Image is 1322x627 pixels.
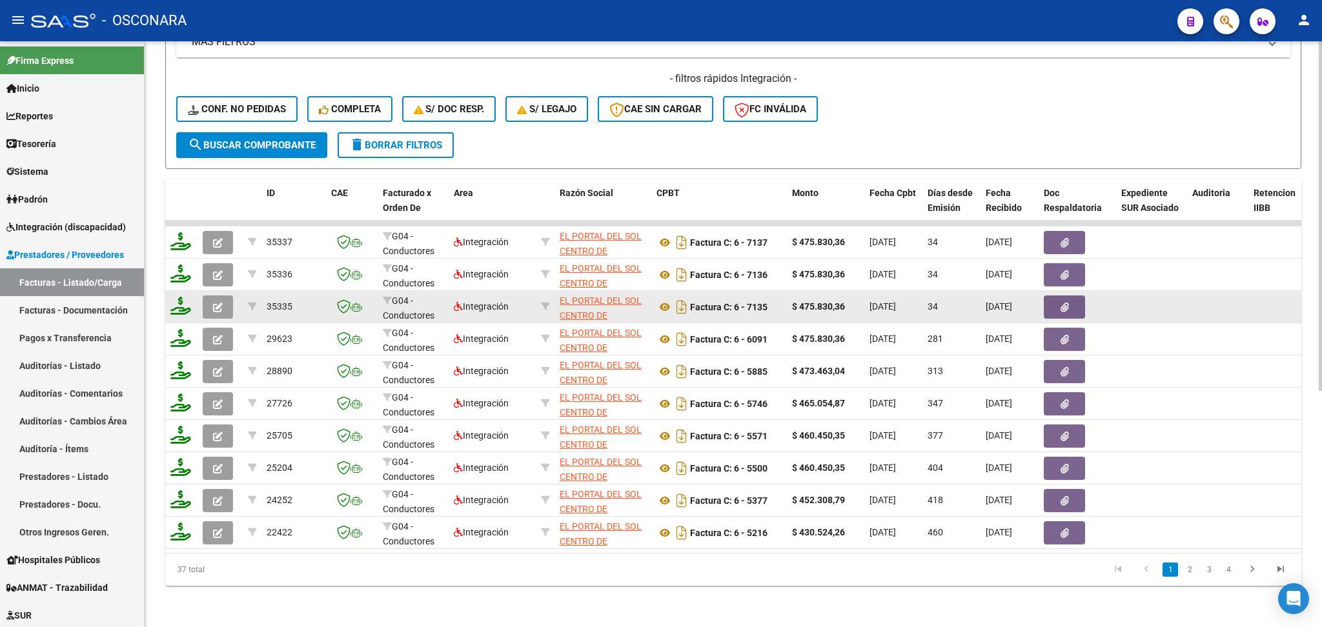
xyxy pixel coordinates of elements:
span: EL PORTAL DEL SOL CENTRO DE HABILITACIONPARA DISMINUIDOS MENTALES [560,489,642,558]
datatable-header-cell: ID [261,179,326,236]
span: CAE [331,188,348,198]
span: Integración (discapacidad) [6,220,126,234]
a: go to previous page [1134,562,1159,577]
div: 30538328924 [560,294,646,321]
button: Borrar Filtros [338,132,454,158]
strong: $ 460.450,35 [792,463,845,473]
span: 24252 [267,495,292,505]
span: FC Inválida [735,103,806,115]
span: 35335 [267,301,292,312]
div: 30538328924 [560,326,646,353]
span: Buscar Comprobante [188,139,316,151]
span: EL PORTAL DEL SOL CENTRO DE HABILITACIONPARA DISMINUIDOS MENTALES [560,360,642,429]
button: Buscar Comprobante [176,132,327,158]
a: go to last page [1268,562,1293,577]
button: FC Inválida [723,96,818,122]
strong: Factura C: 6 - 7135 [690,302,768,312]
span: G04 - Conductores Navales MDQ [383,328,437,368]
span: G04 - Conductores Navales MDQ [383,360,437,400]
span: 35336 [267,269,292,279]
datatable-header-cell: Doc Respaldatoria [1039,179,1116,236]
mat-icon: search [188,137,203,152]
span: Integración [454,527,509,537]
i: Descargar documento [673,361,690,382]
datatable-header-cell: Expediente SUR Asociado [1116,179,1187,236]
span: Fecha Cpbt [869,188,916,198]
span: Borrar Filtros [349,139,442,151]
span: Integración [454,237,509,247]
strong: Factura C: 6 - 7137 [690,237,768,248]
span: Integración [454,463,509,473]
span: 28890 [267,366,292,376]
span: [DATE] [869,463,896,473]
a: 4 [1221,562,1236,577]
datatable-header-cell: Fecha Recibido [981,179,1039,236]
span: G04 - Conductores Navales MDQ [383,521,437,561]
button: Completa [307,96,392,122]
span: 34 [928,269,938,279]
div: 30538328924 [560,261,646,288]
datatable-header-cell: Razón Social [554,179,651,236]
span: [DATE] [986,527,1012,537]
span: Fecha Recibido [986,188,1022,213]
li: page 4 [1219,559,1238,581]
span: [DATE] [869,237,896,247]
span: Sistema [6,164,48,179]
div: 37 total [165,553,390,586]
span: [DATE] [869,366,896,376]
a: 2 [1182,562,1197,577]
span: [DATE] [869,269,896,279]
div: 30538328924 [560,423,646,450]
strong: $ 475.830,36 [792,333,845,344]
span: G04 - Conductores Navales MDQ [383,295,437,335]
span: 22422 [267,527,292,537]
div: 30538328924 [560,519,646,546]
span: G04 - Conductores Navales MDQ [383,457,437,497]
button: S/ legajo [505,96,588,122]
span: EL PORTAL DEL SOL CENTRO DE HABILITACIONPARA DISMINUIDOS MENTALES [560,392,642,461]
mat-icon: person [1296,12,1312,28]
span: Integración [454,333,509,344]
div: 30538328924 [560,358,646,385]
div: 30538328924 [560,487,646,514]
i: Descargar documento [673,297,690,317]
strong: Factura C: 6 - 5571 [690,431,768,441]
i: Descargar documento [673,264,690,285]
div: 30538328924 [560,455,646,482]
span: [DATE] [869,301,896,312]
strong: $ 473.463,04 [792,366,845,376]
span: CPBT [656,188,680,198]
span: 404 [928,463,943,473]
span: G04 - Conductores Navales MDQ [383,424,437,464]
i: Descargar documento [673,458,690,479]
span: EL PORTAL DEL SOL CENTRO DE HABILITACIONPARA DISMINUIDOS MENTALES [560,328,642,397]
strong: Factura C: 6 - 6091 [690,334,768,344]
span: Area [454,188,473,198]
span: 418 [928,495,943,505]
i: Descargar documento [673,232,690,253]
li: page 2 [1180,559,1199,581]
span: [DATE] [869,398,896,408]
strong: Factura C: 6 - 5377 [690,495,768,506]
span: Integración [454,430,509,441]
span: Conf. no pedidas [188,103,286,115]
span: G04 - Conductores Navales MDQ [383,489,437,529]
span: G04 - Conductores Navales MDQ [383,231,437,271]
a: go to first page [1106,562,1130,577]
span: [DATE] [986,301,1012,312]
div: Open Intercom Messenger [1278,583,1309,614]
span: Integración [454,366,509,376]
span: 35337 [267,237,292,247]
span: S/ Doc Resp. [414,103,485,115]
button: Conf. no pedidas [176,96,298,122]
span: 347 [928,398,943,408]
strong: $ 475.830,36 [792,269,845,279]
span: 313 [928,366,943,376]
i: Descargar documento [673,522,690,543]
span: [DATE] [869,527,896,537]
a: go to next page [1240,562,1265,577]
h4: - filtros rápidos Integración - [176,72,1290,86]
strong: Factura C: 6 - 5500 [690,463,768,473]
span: Monto [792,188,819,198]
span: [DATE] [869,495,896,505]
